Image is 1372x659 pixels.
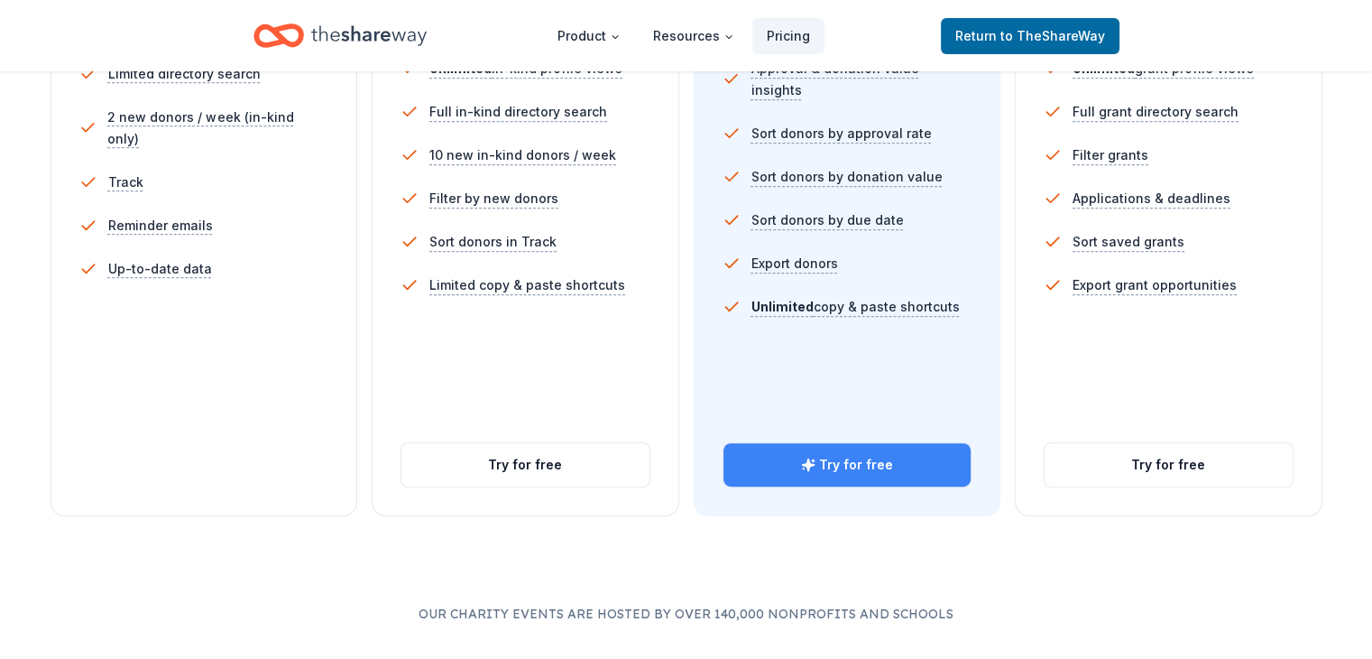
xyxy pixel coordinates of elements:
span: Approval & donation value insights [750,58,971,101]
span: Return [955,25,1105,47]
button: Product [543,18,635,54]
button: Try for free [401,443,649,487]
span: Reminder emails [108,215,213,237]
span: Export donors [751,253,838,274]
span: Sort saved grants [1073,231,1184,253]
span: Filter grants [1073,144,1148,166]
span: Limited directory search [108,63,261,85]
span: Applications & deadlines [1073,188,1230,209]
button: Try for free [723,443,971,487]
span: Limited copy & paste shortcuts [429,274,625,296]
button: Try for free [1045,443,1293,487]
span: Unlimited [751,299,814,314]
a: Home [253,14,427,57]
span: Sort donors by approval rate [751,123,932,144]
span: Sort donors in Track [429,231,557,253]
p: Our charity events are hosted by over 140,000 nonprofits and schools [43,603,1329,625]
span: 10 new in-kind donors / week [429,144,616,166]
span: copy & paste shortcuts [751,299,960,314]
span: Track [108,172,143,193]
nav: Main [543,14,824,57]
span: Full grant directory search [1073,101,1238,123]
span: Full in-kind directory search [429,101,607,123]
button: Resources [639,18,749,54]
span: Sort donors by due date [751,209,904,231]
span: to TheShareWay [1000,28,1105,43]
span: 2 new donors / week (in-kind only) [107,107,328,150]
span: Sort donors by donation value [751,166,943,188]
a: Returnto TheShareWay [941,18,1119,54]
span: Up-to-date data [108,258,212,280]
a: Pricing [752,18,824,54]
span: Filter by new donors [429,188,558,209]
span: Export grant opportunities [1073,274,1237,296]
